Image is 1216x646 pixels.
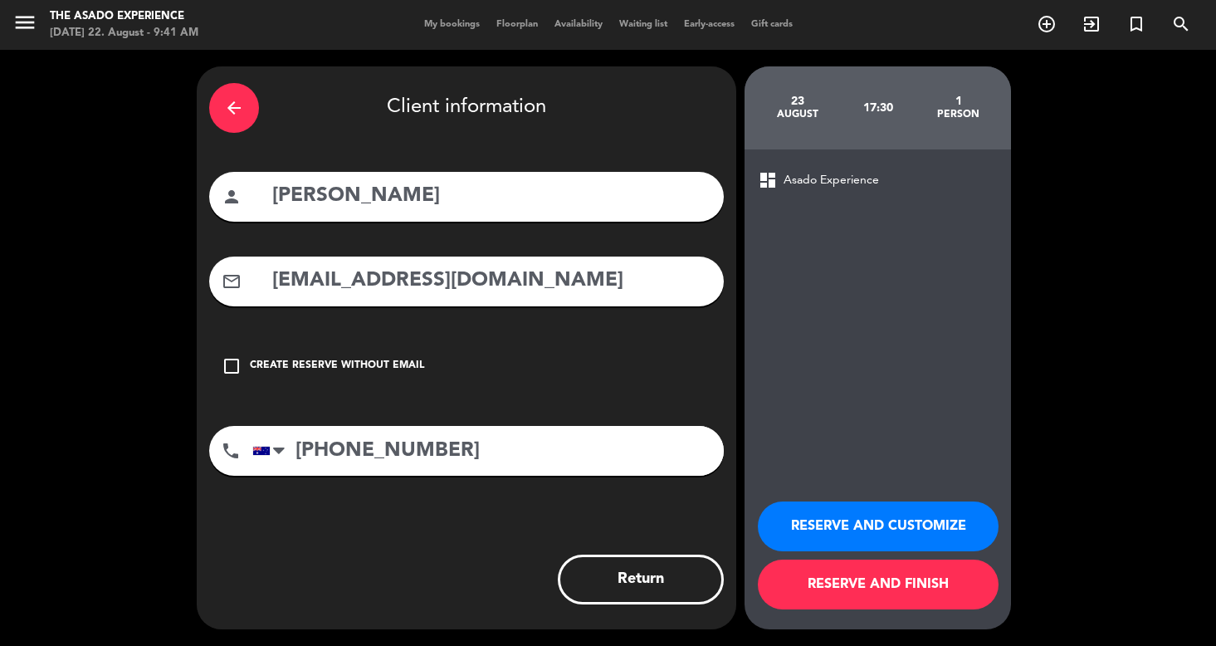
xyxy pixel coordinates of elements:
div: 17:30 [838,79,918,137]
div: Create reserve without email [250,358,424,374]
span: Gift cards [743,20,801,29]
div: The Asado Experience [50,8,198,25]
button: Return [558,555,724,604]
div: 1 [918,95,999,108]
div: [DATE] 22. August - 9:41 AM [50,25,198,42]
i: mail_outline [222,272,242,291]
i: menu [12,10,37,35]
i: check_box_outline_blank [222,356,242,376]
input: Guest email [271,264,711,298]
i: person [222,187,242,207]
span: Availability [546,20,611,29]
div: Australia: +61 [253,427,291,475]
span: My bookings [416,20,488,29]
i: phone [221,441,241,461]
div: person [918,108,999,121]
i: exit_to_app [1082,14,1101,34]
i: search [1171,14,1191,34]
span: dashboard [758,170,778,190]
div: 23 [757,95,838,108]
span: Floorplan [488,20,546,29]
button: RESERVE AND CUSTOMIZE [758,502,999,551]
span: Asado Experience [784,171,879,190]
i: arrow_back [224,98,244,118]
button: RESERVE AND FINISH [758,560,999,609]
span: Waiting list [611,20,676,29]
i: add_circle_outline [1037,14,1057,34]
button: menu [12,10,37,41]
div: Client information [209,79,724,137]
i: turned_in_not [1126,14,1146,34]
input: Guest Name [271,179,711,213]
span: Early-access [676,20,743,29]
div: August [757,108,838,121]
input: Phone number... [252,426,724,476]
